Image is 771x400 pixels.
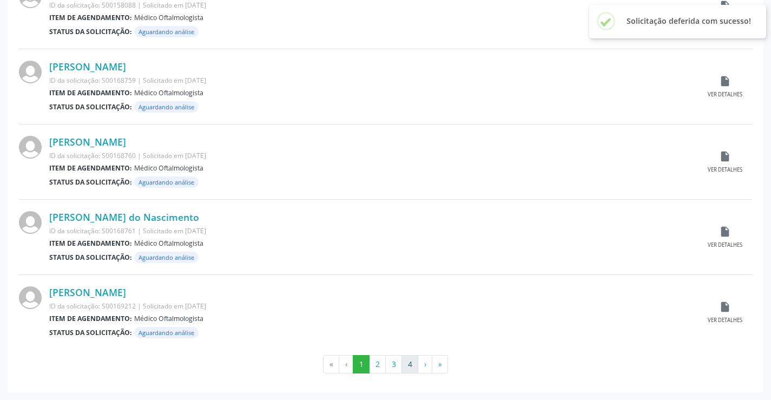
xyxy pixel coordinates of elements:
[49,239,132,248] b: Item de agendamento:
[49,61,126,73] a: [PERSON_NAME]
[19,61,42,83] img: img
[49,13,132,22] b: Item de agendamento:
[719,226,731,238] i: insert_drive_file
[49,27,132,36] b: Status da solicitação:
[49,253,132,262] b: Status da solicitação:
[19,136,42,159] img: img
[143,301,206,311] span: Solicitado em [DATE]
[708,166,742,174] div: Ver detalhes
[627,17,751,26] h2: Solicitação deferida com sucesso!
[719,301,731,313] i: insert_drive_file
[49,151,141,160] span: ID da solicitação: S00168760 |
[719,150,731,162] i: insert_drive_file
[719,75,731,87] i: insert_drive_file
[143,226,206,235] span: Solicitado em [DATE]
[708,91,742,99] div: Ver detalhes
[401,355,418,373] button: Go to page 4
[49,76,141,85] span: ID da solicitação: S00168759 |
[19,286,42,309] img: img
[134,88,203,97] span: Médico Oftalmologista
[369,355,386,373] button: Go to page 2
[49,178,132,187] b: Status da solicitação:
[134,26,199,37] span: Aguardando análise
[143,1,206,10] span: Solicitado em [DATE]
[134,314,203,323] span: Médico Oftalmologista
[19,211,42,234] img: img
[143,151,206,160] span: Solicitado em [DATE]
[49,88,132,97] b: Item de agendamento:
[49,314,132,323] b: Item de agendamento:
[134,252,199,263] span: Aguardando análise
[49,301,141,311] span: ID da solicitação: S00169212 |
[432,355,448,373] button: Go to last page
[134,327,199,338] span: Aguardando análise
[134,13,203,22] span: Médico Oftalmologista
[708,317,742,324] div: Ver detalhes
[708,241,742,249] div: Ver detalhes
[134,176,199,188] span: Aguardando análise
[19,355,752,373] ul: Pagination
[353,355,370,373] button: Go to page 1
[49,1,141,10] span: ID da solicitação: S00158088 |
[134,239,203,248] span: Médico Oftalmologista
[49,136,126,148] a: [PERSON_NAME]
[143,76,206,85] span: Solicitado em [DATE]
[134,101,199,113] span: Aguardando análise
[49,163,132,173] b: Item de agendamento:
[49,102,132,112] b: Status da solicitação:
[49,286,126,298] a: [PERSON_NAME]
[49,328,132,337] b: Status da solicitação:
[418,355,432,373] button: Go to next page
[49,226,141,235] span: ID da solicitação: S00168761 |
[49,211,199,223] a: [PERSON_NAME] do Nascimento
[134,163,203,173] span: Médico Oftalmologista
[385,355,402,373] button: Go to page 3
